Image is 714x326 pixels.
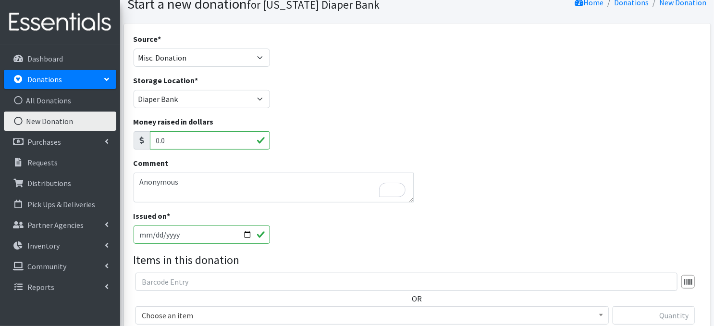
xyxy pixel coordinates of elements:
[134,33,161,45] label: Source
[4,174,116,193] a: Distributions
[4,215,116,235] a: Partner Agencies
[27,178,71,188] p: Distributions
[134,210,171,222] label: Issued on
[195,75,198,85] abbr: required
[27,282,54,292] p: Reports
[135,273,677,291] input: Barcode Entry
[142,309,603,322] span: Choose an item
[412,293,422,304] label: OR
[4,277,116,297] a: Reports
[167,211,171,221] abbr: required
[27,200,95,209] p: Pick Ups & Deliveries
[4,153,116,172] a: Requests
[134,116,214,127] label: Money raised in dollars
[134,75,198,86] label: Storage Location
[27,220,84,230] p: Partner Agencies
[134,157,169,169] label: Comment
[4,6,116,38] img: HumanEssentials
[135,306,609,325] span: Choose an item
[134,173,414,202] textarea: To enrich screen reader interactions, please activate Accessibility in Grammarly extension settings
[4,91,116,110] a: All Donations
[134,251,701,269] legend: Items in this donation
[27,137,61,147] p: Purchases
[4,236,116,255] a: Inventory
[158,34,161,44] abbr: required
[27,241,60,251] p: Inventory
[4,195,116,214] a: Pick Ups & Deliveries
[4,132,116,151] a: Purchases
[27,54,63,63] p: Dashboard
[27,75,62,84] p: Donations
[4,112,116,131] a: New Donation
[4,70,116,89] a: Donations
[613,306,695,325] input: Quantity
[4,49,116,68] a: Dashboard
[4,257,116,276] a: Community
[27,262,66,271] p: Community
[27,158,58,167] p: Requests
